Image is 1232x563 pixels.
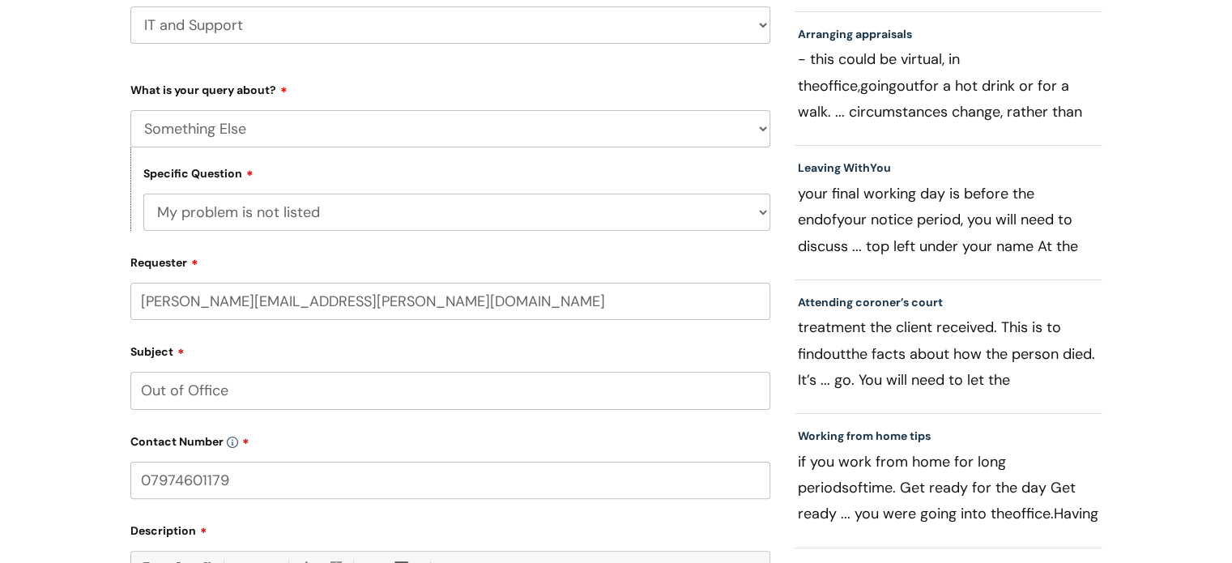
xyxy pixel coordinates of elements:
[227,437,238,448] img: info-icon.svg
[143,164,254,181] label: Specific Question
[130,250,770,270] label: Requester
[130,518,770,538] label: Description
[130,283,770,320] input: Email
[798,314,1099,392] p: treatment the client received. This is to find the facts about how the person died. It’s ... go. ...
[849,478,863,497] span: of
[798,181,1099,258] p: your final working day is before the end your notice period, you will need to discuss ... top lef...
[897,76,919,96] span: out
[798,449,1099,527] p: if you work from home for long periods time. Get ready for the day Get ready ... you were going i...
[798,429,931,443] a: Working from home tips
[130,339,770,359] label: Subject
[798,46,1099,124] p: - this could be virtual, in the going for a hot drink or for a walk. ... circumstances change, ra...
[823,344,846,364] span: out
[1012,504,1054,523] span: office.
[798,27,912,41] a: Arranging appraisals
[823,210,837,229] span: of
[798,160,891,175] a: Leaving WithYou
[130,429,770,449] label: Contact Number
[798,295,943,309] a: Attending coroner’s court
[130,78,770,97] label: What is your query about?
[820,76,860,96] span: office,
